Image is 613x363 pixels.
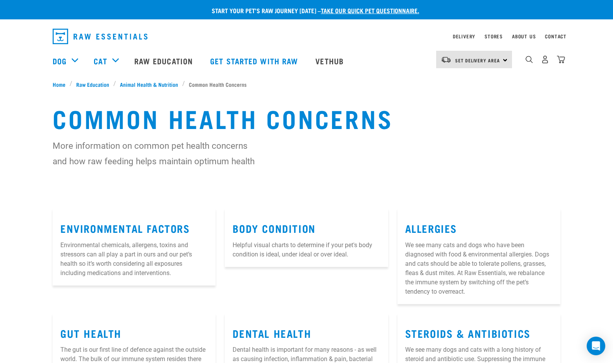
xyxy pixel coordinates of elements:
a: Body Condition [233,225,315,231]
p: More information on common pet health concerns and how raw feeding helps maintain optimum health [53,138,256,169]
h1: Common Health Concerns [53,104,560,132]
a: Home [53,80,70,88]
span: Set Delivery Area [455,59,500,62]
a: Contact [545,35,567,38]
p: We see many cats and dogs who have been diagnosed with food & environmental allergies. Dogs and c... [405,241,553,296]
a: Dental Health [233,330,311,336]
a: Steroids & Antibiotics [405,330,531,336]
a: take our quick pet questionnaire. [321,9,419,12]
img: Raw Essentials Logo [53,29,147,44]
nav: dropdown navigation [46,26,567,47]
div: Open Intercom Messenger [587,337,605,355]
a: Stores [485,35,503,38]
a: Animal Health & Nutrition [116,80,182,88]
span: Home [53,80,65,88]
img: home-icon@2x.png [557,55,565,64]
a: Cat [94,55,107,67]
a: Vethub [308,45,353,76]
img: user.png [541,55,549,64]
img: van-moving.png [441,56,451,63]
a: Dog [53,55,67,67]
a: Environmental Factors [60,225,190,231]
p: Helpful visual charts to determine if your pet's body condition is ideal, under ideal or over ideal. [233,241,380,259]
a: Raw Education [127,45,202,76]
nav: breadcrumbs [53,80,560,88]
a: Allergies [405,225,457,231]
img: home-icon-1@2x.png [526,56,533,63]
a: Get started with Raw [202,45,308,76]
a: Raw Education [72,80,113,88]
span: Raw Education [76,80,109,88]
span: Animal Health & Nutrition [120,80,178,88]
a: About Us [512,35,536,38]
p: Environmental chemicals, allergens, toxins and stressors can all play a part in ours and our pet’... [60,241,208,278]
a: Gut Health [60,330,122,336]
a: Delivery [453,35,475,38]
